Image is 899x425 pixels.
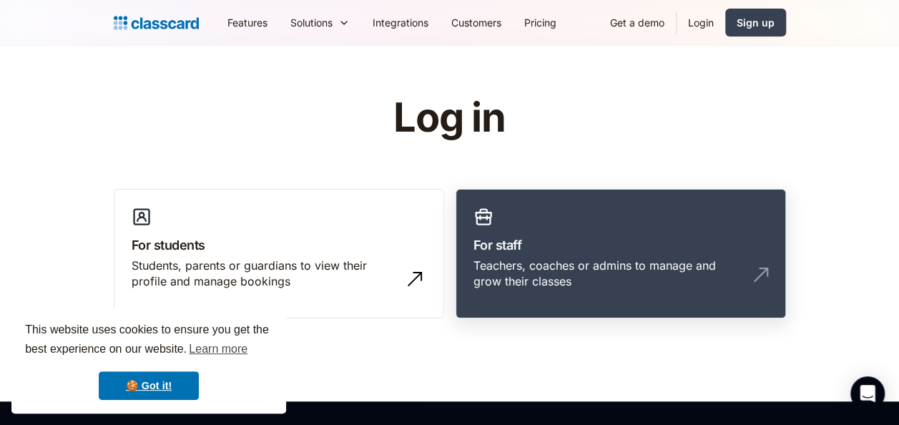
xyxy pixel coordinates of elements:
[114,13,199,33] a: Logo
[473,235,768,255] h3: For staff
[361,6,440,39] a: Integrations
[456,189,786,319] a: For staffTeachers, coaches or admins to manage and grow their classes
[290,15,333,30] div: Solutions
[222,96,677,140] h1: Log in
[599,6,676,39] a: Get a demo
[737,15,775,30] div: Sign up
[11,308,286,414] div: cookieconsent
[114,189,444,319] a: For studentsStudents, parents or guardians to view their profile and manage bookings
[850,376,885,411] div: Open Intercom Messenger
[132,258,398,290] div: Students, parents or guardians to view their profile and manage bookings
[513,6,568,39] a: Pricing
[440,6,513,39] a: Customers
[99,371,199,400] a: dismiss cookie message
[25,321,272,360] span: This website uses cookies to ensure you get the best experience on our website.
[279,6,361,39] div: Solutions
[216,6,279,39] a: Features
[725,9,786,36] a: Sign up
[677,6,725,39] a: Login
[473,258,740,290] div: Teachers, coaches or admins to manage and grow their classes
[132,235,426,255] h3: For students
[187,338,250,360] a: learn more about cookies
